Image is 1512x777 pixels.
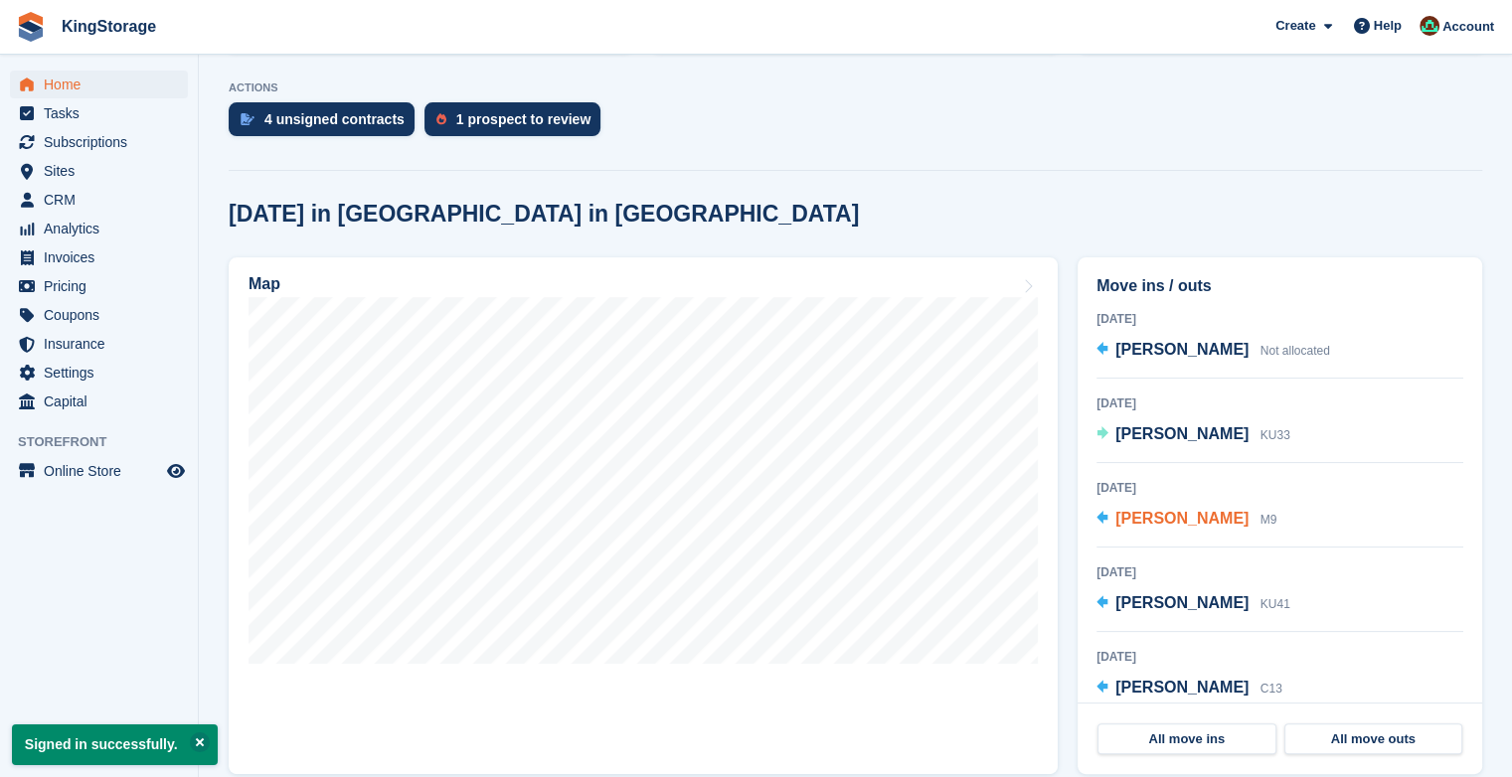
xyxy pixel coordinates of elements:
[1115,510,1249,527] span: [PERSON_NAME]
[44,186,163,214] span: CRM
[1260,513,1277,527] span: M9
[44,330,163,358] span: Insurance
[1284,723,1463,755] a: All move outs
[164,459,188,483] a: Preview store
[44,301,163,329] span: Coupons
[10,243,188,271] a: menu
[1420,16,1439,36] img: John King
[229,257,1058,774] a: Map
[1260,682,1282,696] span: C13
[44,215,163,242] span: Analytics
[1096,648,1463,666] div: [DATE]
[16,12,46,42] img: stora-icon-8386f47178a22dfd0bd8f6a31ec36ba5ce8667c1dd55bd0f319d3a0aa187defe.svg
[241,113,254,125] img: contract_signature_icon-13c848040528278c33f63329250d36e43548de30e8caae1d1a13099fd9432cc5.svg
[10,128,188,156] a: menu
[44,243,163,271] span: Invoices
[1096,310,1463,328] div: [DATE]
[1260,344,1330,358] span: Not allocated
[1260,597,1290,611] span: KU41
[44,157,163,185] span: Sites
[1096,422,1290,448] a: [PERSON_NAME] KU33
[12,724,218,765] p: Signed in successfully.
[1096,479,1463,497] div: [DATE]
[10,388,188,415] a: menu
[1096,591,1290,617] a: [PERSON_NAME] KU41
[44,99,163,127] span: Tasks
[10,330,188,358] a: menu
[229,102,424,146] a: 4 unsigned contracts
[44,359,163,387] span: Settings
[18,432,198,452] span: Storefront
[456,111,590,127] div: 1 prospect to review
[1442,17,1494,37] span: Account
[44,71,163,98] span: Home
[44,128,163,156] span: Subscriptions
[10,215,188,242] a: menu
[1275,16,1315,36] span: Create
[1096,394,1463,412] div: [DATE]
[44,388,163,415] span: Capital
[1115,341,1249,358] span: [PERSON_NAME]
[10,99,188,127] a: menu
[1097,723,1276,755] a: All move ins
[424,102,610,146] a: 1 prospect to review
[1374,16,1402,36] span: Help
[10,272,188,300] a: menu
[1115,679,1249,696] span: [PERSON_NAME]
[249,275,280,293] h2: Map
[264,111,405,127] div: 4 unsigned contracts
[1115,425,1249,442] span: [PERSON_NAME]
[10,186,188,214] a: menu
[229,201,859,228] h2: [DATE] in [GEOGRAPHIC_DATA] in [GEOGRAPHIC_DATA]
[54,10,164,43] a: KingStorage
[1096,563,1463,581] div: [DATE]
[1096,338,1330,364] a: [PERSON_NAME] Not allocated
[10,301,188,329] a: menu
[1096,507,1276,533] a: [PERSON_NAME] M9
[10,359,188,387] a: menu
[1096,274,1463,298] h2: Move ins / outs
[10,457,188,485] a: menu
[229,81,1482,94] p: ACTIONS
[44,457,163,485] span: Online Store
[436,113,446,125] img: prospect-51fa495bee0391a8d652442698ab0144808aea92771e9ea1ae160a38d050c398.svg
[1115,594,1249,611] span: [PERSON_NAME]
[1260,428,1290,442] span: KU33
[10,157,188,185] a: menu
[44,272,163,300] span: Pricing
[10,71,188,98] a: menu
[1096,676,1282,701] a: [PERSON_NAME] C13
